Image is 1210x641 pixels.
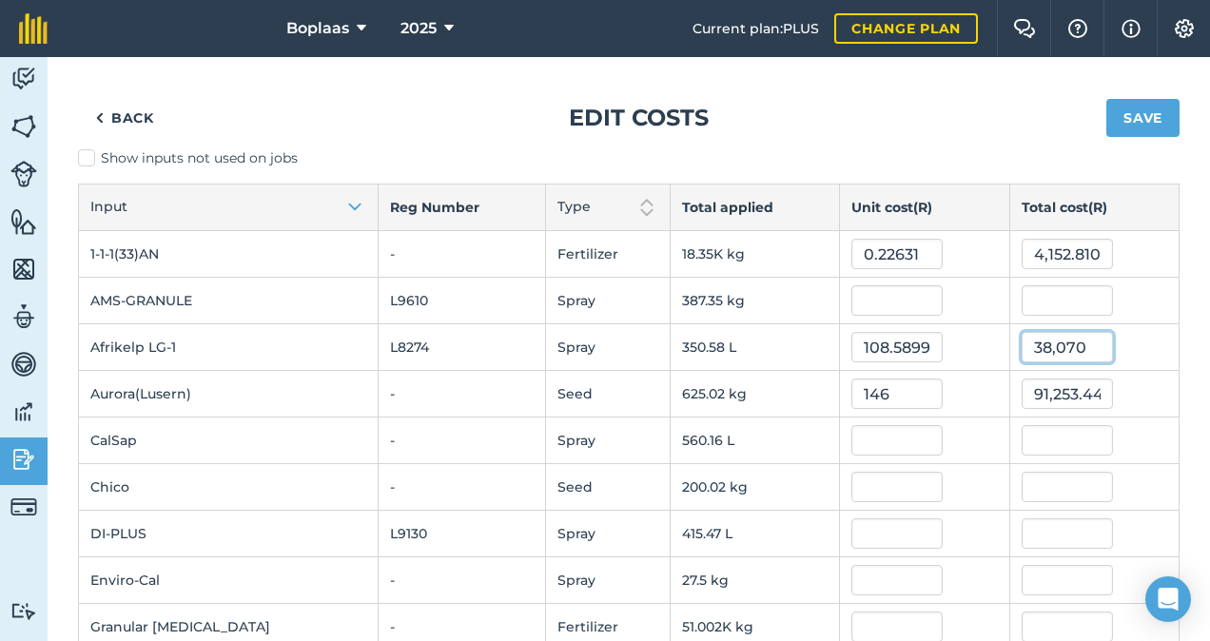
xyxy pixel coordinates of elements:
[19,13,48,44] img: fieldmargin Logo
[379,278,545,324] td: L9610
[286,17,349,40] span: Boplaas
[670,231,839,278] td: 18.35K kg
[10,602,37,620] img: svg+xml;base64,PD94bWwgdmVyc2lvbj0iMS4wIiBlbmNvZGluZz0idXRmLTgiPz4KPCEtLSBHZW5lcmF0b3I6IEFkb2JlIE...
[635,196,658,219] img: Two arrows, one pointing up and one pointing down to show sort is not active on this column
[379,464,545,511] td: -
[10,494,37,520] img: svg+xml;base64,PD94bWwgdmVyc2lvbj0iMS4wIiBlbmNvZGluZz0idXRmLTgiPz4KPCEtLSBHZW5lcmF0b3I6IEFkb2JlIE...
[79,185,378,230] button: Input
[79,278,379,324] td: AMS-GRANULE
[1013,19,1036,38] img: Two speech bubbles overlapping with the left bubble in the forefront
[79,464,379,511] td: Chico
[693,18,819,39] span: Current plan : PLUS
[545,418,670,464] td: Spray
[400,17,437,40] span: 2025
[545,278,670,324] td: Spray
[10,255,37,283] img: svg+xml;base64,PHN2ZyB4bWxucz0iaHR0cDovL3d3dy53My5vcmcvMjAwMC9zdmciIHdpZHRoPSI1NiIgaGVpZ2h0PSI2MC...
[343,196,366,219] img: Arrow pointing down to show items are sorted in ascending order
[379,511,545,557] td: L9130
[670,557,839,604] td: 27.5 kg
[670,464,839,511] td: 200.02 kg
[1145,576,1191,622] div: Open Intercom Messenger
[670,324,839,371] td: 350.58 L
[1106,99,1180,137] button: Save
[79,231,379,278] td: 1-1-1(33)AN
[834,13,978,44] a: Change plan
[379,557,545,604] td: -
[1009,185,1179,231] th: Total cost ( R )
[10,112,37,141] img: svg+xml;base64,PHN2ZyB4bWxucz0iaHR0cDovL3d3dy53My5vcmcvMjAwMC9zdmciIHdpZHRoPSI1NiIgaGVpZ2h0PSI2MC...
[545,324,670,371] td: Spray
[78,148,1180,168] label: Show inputs not used on jobs
[79,511,379,557] td: DI-PLUS
[79,324,379,371] td: Afrikelp LG-1
[670,278,839,324] td: 387.35 kg
[670,418,839,464] td: 560.16 L
[569,103,709,133] h1: Edit costs
[10,398,37,426] img: svg+xml;base64,PD94bWwgdmVyc2lvbj0iMS4wIiBlbmNvZGluZz0idXRmLTgiPz4KPCEtLSBHZW5lcmF0b3I6IEFkb2JlIE...
[379,324,545,371] td: L8274
[10,65,37,93] img: svg+xml;base64,PD94bWwgdmVyc2lvbj0iMS4wIiBlbmNvZGluZz0idXRmLTgiPz4KPCEtLSBHZW5lcmF0b3I6IEFkb2JlIE...
[670,511,839,557] td: 415.47 L
[546,185,670,230] button: Type
[10,302,37,331] img: svg+xml;base64,PD94bWwgdmVyc2lvbj0iMS4wIiBlbmNvZGluZz0idXRmLTgiPz4KPCEtLSBHZW5lcmF0b3I6IEFkb2JlIE...
[670,371,839,418] td: 625.02 kg
[95,107,104,129] img: svg+xml;base64,PHN2ZyB4bWxucz0iaHR0cDovL3d3dy53My5vcmcvMjAwMC9zdmciIHdpZHRoPSI5IiBoZWlnaHQ9IjI0Ii...
[545,371,670,418] td: Seed
[1066,19,1089,38] img: A question mark icon
[545,557,670,604] td: Spray
[10,445,37,474] img: svg+xml;base64,PD94bWwgdmVyc2lvbj0iMS4wIiBlbmNvZGluZz0idXRmLTgiPz4KPCEtLSBHZW5lcmF0b3I6IEFkb2JlIE...
[379,371,545,418] td: -
[379,418,545,464] td: -
[1122,17,1141,40] img: svg+xml;base64,PHN2ZyB4bWxucz0iaHR0cDovL3d3dy53My5vcmcvMjAwMC9zdmciIHdpZHRoPSIxNyIgaGVpZ2h0PSIxNy...
[10,207,37,236] img: svg+xml;base64,PHN2ZyB4bWxucz0iaHR0cDovL3d3dy53My5vcmcvMjAwMC9zdmciIHdpZHRoPSI1NiIgaGVpZ2h0PSI2MC...
[670,185,839,231] th: Total applied
[79,418,379,464] td: CalSap
[79,371,379,418] td: Aurora(Lusern)
[545,511,670,557] td: Spray
[379,231,545,278] td: -
[379,185,545,231] th: Reg Number
[79,557,379,604] td: Enviro-Cal
[545,464,670,511] td: Seed
[78,99,171,137] a: Back
[545,231,670,278] td: Fertilizer
[840,185,1009,231] th: Unit cost ( R )
[1173,19,1196,38] img: A cog icon
[10,161,37,187] img: svg+xml;base64,PD94bWwgdmVyc2lvbj0iMS4wIiBlbmNvZGluZz0idXRmLTgiPz4KPCEtLSBHZW5lcmF0b3I6IEFkb2JlIE...
[10,350,37,379] img: svg+xml;base64,PD94bWwgdmVyc2lvbj0iMS4wIiBlbmNvZGluZz0idXRmLTgiPz4KPCEtLSBHZW5lcmF0b3I6IEFkb2JlIE...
